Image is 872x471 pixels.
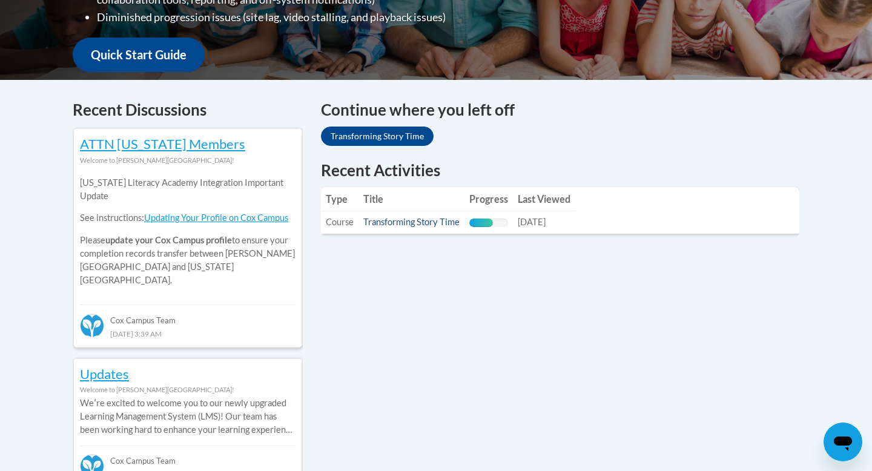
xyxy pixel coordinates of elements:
[97,8,512,26] li: Diminished progression issues (site lag, video stalling, and playback issues)
[321,159,799,181] h1: Recent Activities
[518,217,546,227] span: [DATE]
[513,187,575,211] th: Last Viewed
[363,217,460,227] a: Transforming Story Time
[80,314,104,338] img: Cox Campus Team
[80,397,296,436] p: Weʹre excited to welcome you to our newly upgraded Learning Management System (LMS)! Our team has...
[321,98,799,122] h4: Continue where you left off
[464,187,513,211] th: Progress
[80,327,296,340] div: [DATE] 3:39 AM
[80,383,296,397] div: Welcome to [PERSON_NAME][GEOGRAPHIC_DATA]!
[80,136,245,152] a: ATTN [US_STATE] Members
[824,423,862,461] iframe: Button to launch messaging window
[358,187,464,211] th: Title
[80,366,129,382] a: Updates
[80,211,296,225] p: See instructions:
[326,217,354,227] span: Course
[321,127,434,146] a: Transforming Story Time
[469,219,493,227] div: Progress, %
[80,305,296,326] div: Cox Campus Team
[144,212,288,223] a: Updating Your Profile on Cox Campus
[80,167,296,296] div: Please to ensure your completion records transfer between [PERSON_NAME][GEOGRAPHIC_DATA] and [US_...
[80,154,296,167] div: Welcome to [PERSON_NAME][GEOGRAPHIC_DATA]!
[321,187,358,211] th: Type
[73,38,205,72] a: Quick Start Guide
[105,235,232,245] b: update your Cox Campus profile
[80,176,296,203] p: [US_STATE] Literacy Academy Integration Important Update
[80,446,296,467] div: Cox Campus Team
[73,98,303,122] h4: Recent Discussions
